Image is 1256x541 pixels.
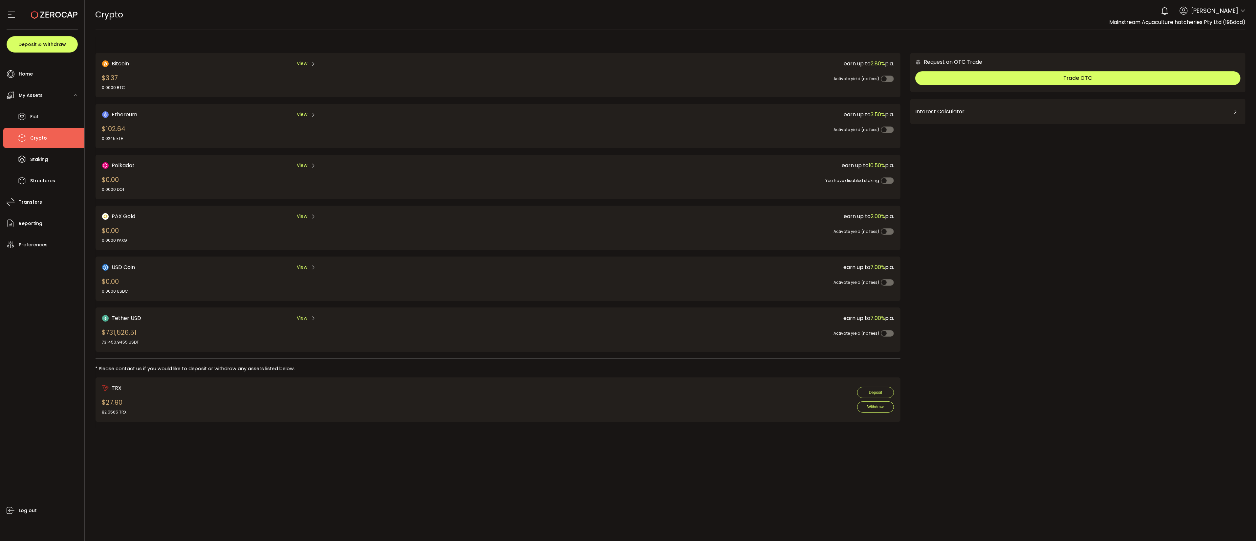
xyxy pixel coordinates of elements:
div: $0.00 [102,226,127,243]
span: Activate yield (no fees) [834,76,879,81]
button: Deposit & Withdraw [7,36,78,53]
div: earn up to p.a. [471,212,894,220]
span: PAX Gold [112,212,136,220]
div: 0.0000 DOT [102,187,125,192]
span: Crypto [96,9,123,20]
span: Polkadot [112,161,135,169]
span: Structures [30,176,55,186]
div: Request an OTC Trade [910,58,982,66]
div: 0.0000 USDC [102,288,128,294]
span: View [297,60,307,67]
div: $3.37 [102,73,125,91]
span: 2.00% [871,213,885,220]
span: View [297,162,307,169]
span: Activate yield (no fees) [834,280,879,285]
span: Trade OTC [1063,74,1092,82]
span: View [297,264,307,271]
span: Bitcoin [112,59,129,68]
div: $0.00 [102,175,125,192]
div: Interest Calculator [915,104,1241,120]
div: 0.0000 PAXG [102,237,127,243]
div: $731,526.51 [102,327,139,345]
div: $27.90 [102,397,127,415]
span: [PERSON_NAME] [1191,6,1238,15]
span: Fiat [30,112,39,122]
div: 82.5565 TRX [102,409,127,415]
span: Log out [19,506,37,515]
span: 2.80% [871,60,885,67]
div: $0.00 [102,277,128,294]
span: Home [19,69,33,79]
span: Activate yield (no fees) [834,229,879,234]
div: earn up to p.a. [471,263,894,271]
span: Reporting [19,219,42,228]
span: Activate yield (no fees) [834,330,879,336]
span: View [297,213,307,220]
span: Deposit & Withdraw [18,42,66,47]
img: 6nGpN7MZ9FLuBP83NiajKbTRY4UzlzQtBKtCrLLspmCkSvCZHBKvY3NxgQaT5JnOQREvtQ257bXeeSTueZfAPizblJ+Fe8JwA... [915,59,921,65]
img: Tether USD [102,315,109,322]
button: Deposit [857,387,894,398]
span: Ethereum [112,110,138,119]
span: 7.00% [870,263,885,271]
span: View [297,111,307,118]
div: $102.64 [102,124,126,142]
span: Preferences [19,240,48,250]
img: Bitcoin [102,60,109,67]
span: Crypto [30,133,47,143]
span: You have disabled staking [825,178,879,183]
span: View [297,315,307,322]
span: 10.50% [869,162,885,169]
div: 0.0245 ETH [102,136,126,142]
div: earn up to p.a. [471,314,894,322]
span: Tether USD [112,314,141,322]
span: Staking [30,155,48,164]
div: * Please contact us if you would like to deposit or withdraw any assets listed below. [96,365,900,372]
button: Withdraw [857,401,894,413]
span: 3.50% [871,111,885,118]
span: Deposit [869,390,882,395]
span: TRX [112,384,122,392]
img: PAX Gold [102,213,109,220]
iframe: Chat Widget [1180,470,1256,541]
img: Ethereum [102,111,109,118]
span: My Assets [19,91,43,100]
div: earn up to p.a. [471,161,894,169]
img: USD Coin [102,264,109,271]
span: Activate yield (no fees) [834,127,879,132]
div: 0.0000 BTC [102,85,125,91]
span: Transfers [19,197,42,207]
span: USD Coin [112,263,135,271]
button: Trade OTC [915,71,1241,85]
img: trx_portfolio.png [102,385,109,392]
span: 7.00% [870,314,885,322]
span: Withdraw [867,405,884,409]
div: earn up to p.a. [471,59,894,68]
img: DOT [102,162,109,169]
span: Mainstream Aquaculture hatcheries Pty Ltd (198dcd) [1109,18,1245,26]
div: earn up to p.a. [471,110,894,119]
div: 731,450.9455 USDT [102,339,139,345]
